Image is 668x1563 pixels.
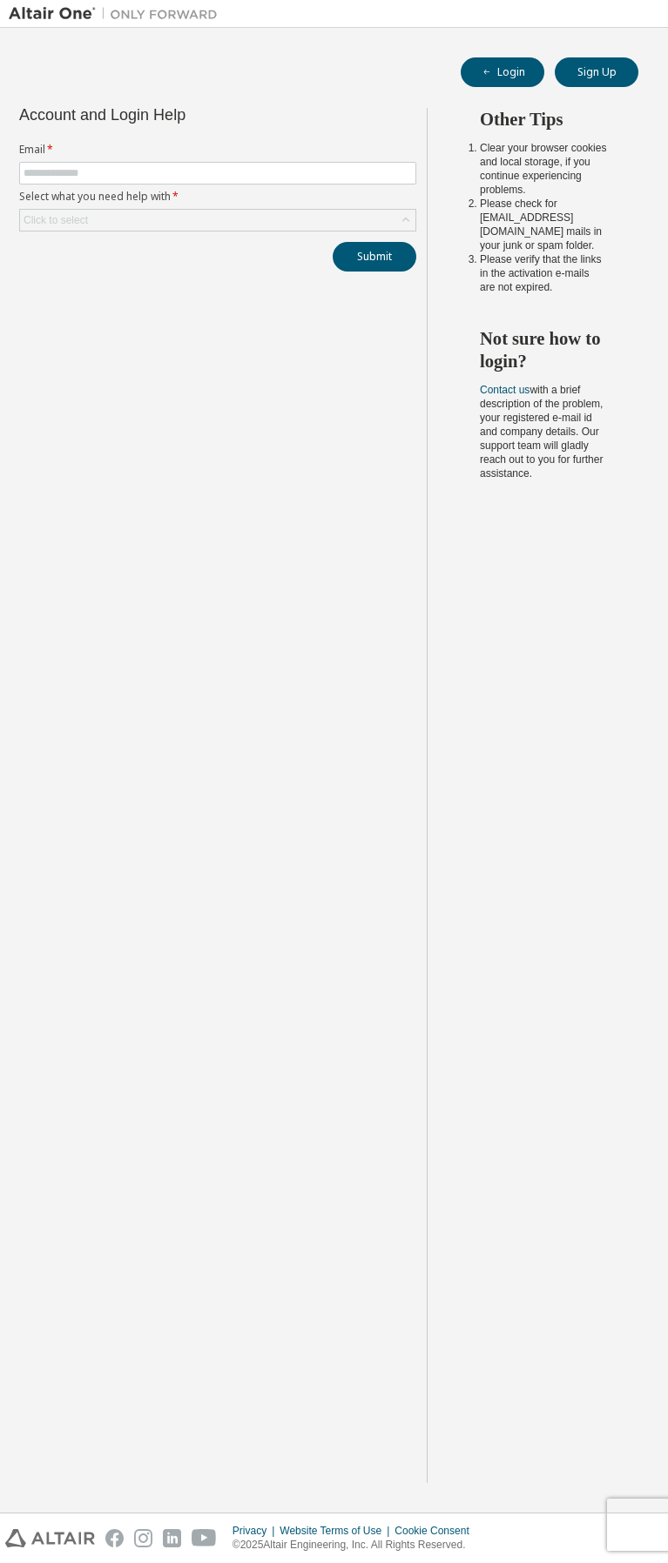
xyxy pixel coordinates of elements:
p: © 2025 Altair Engineering, Inc. All Rights Reserved. [233,1538,480,1553]
div: Click to select [24,213,88,227]
span: with a brief description of the problem, your registered e-mail id and company details. Our suppo... [480,384,603,480]
button: Sign Up [555,57,638,87]
label: Email [19,143,416,157]
li: Please verify that the links in the activation e-mails are not expired. [480,252,607,294]
img: altair_logo.svg [5,1529,95,1547]
a: Contact us [480,384,530,396]
img: linkedin.svg [163,1529,181,1547]
label: Select what you need help with [19,190,416,204]
h2: Other Tips [480,108,607,131]
div: Cookie Consent [395,1524,479,1538]
div: Privacy [233,1524,280,1538]
li: Clear your browser cookies and local storage, if you continue experiencing problems. [480,141,607,197]
img: Altair One [9,5,226,23]
img: instagram.svg [134,1529,152,1547]
div: Click to select [20,210,415,231]
img: facebook.svg [105,1529,124,1547]
img: youtube.svg [192,1529,217,1547]
button: Login [461,57,544,87]
button: Submit [333,242,416,272]
h2: Not sure how to login? [480,327,607,373]
div: Account and Login Help [19,108,337,122]
li: Please check for [EMAIL_ADDRESS][DOMAIN_NAME] mails in your junk or spam folder. [480,197,607,252]
div: Website Terms of Use [280,1524,395,1538]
